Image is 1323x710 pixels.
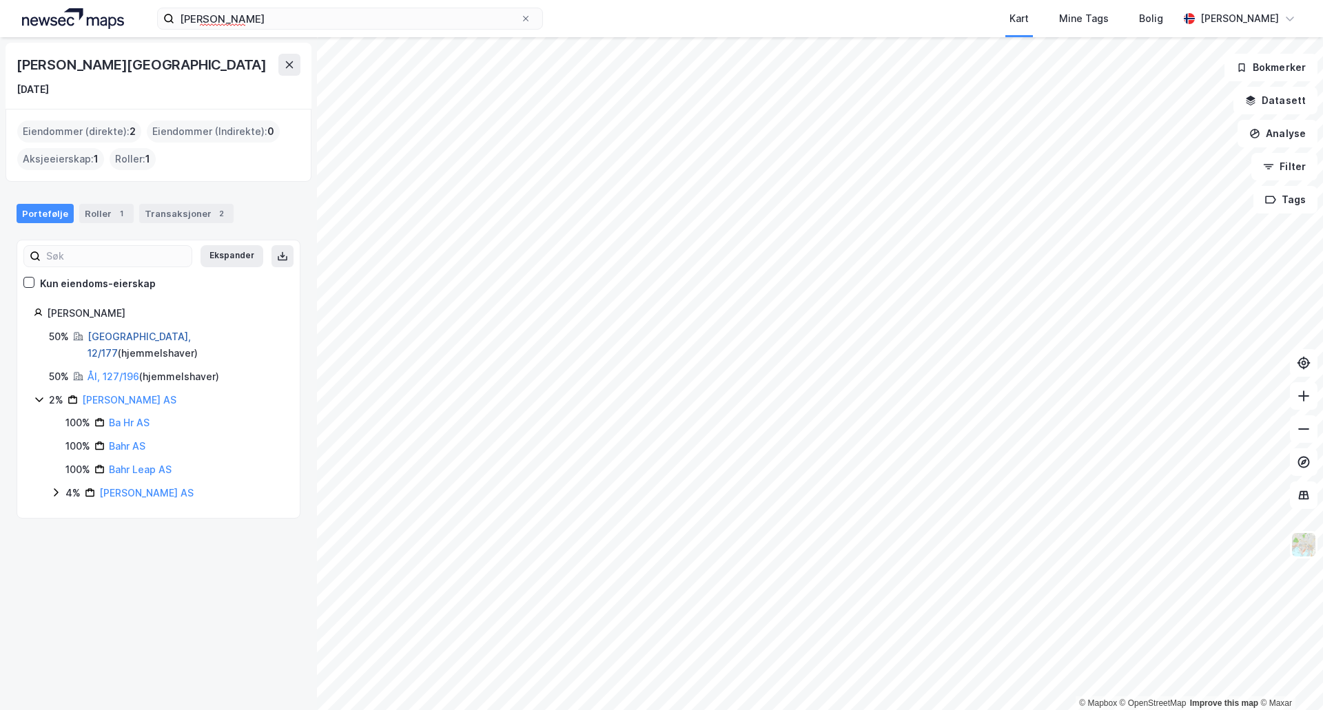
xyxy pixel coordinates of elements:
[1253,186,1317,213] button: Tags
[17,204,74,223] div: Portefølje
[41,246,192,267] input: Søk
[1291,532,1317,558] img: Z
[267,123,274,140] span: 0
[49,392,63,408] div: 2%
[17,54,269,76] div: [PERSON_NAME][GEOGRAPHIC_DATA]
[1238,120,1317,147] button: Analyse
[49,328,69,345] div: 50%
[1224,54,1317,81] button: Bokmerker
[1139,10,1163,27] div: Bolig
[1254,644,1323,710] div: Kontrollprogram for chat
[130,123,136,140] span: 2
[1079,698,1117,708] a: Mapbox
[65,461,90,478] div: 100%
[110,148,156,170] div: Roller :
[49,368,69,385] div: 50%
[40,275,156,292] div: Kun eiendoms-eierskap
[114,207,128,220] div: 1
[47,305,283,322] div: [PERSON_NAME]
[109,440,145,452] a: Bahr AS
[79,204,134,223] div: Roller
[99,487,194,499] a: [PERSON_NAME] AS
[1254,644,1323,710] iframe: Chat Widget
[1009,10,1029,27] div: Kart
[147,121,280,143] div: Eiendommer (Indirekte) :
[82,394,176,406] a: [PERSON_NAME] AS
[88,328,283,362] div: ( hjemmelshaver )
[214,207,228,220] div: 2
[22,8,124,29] img: logo.a4113a55bc3d86da70a041830d287a7e.svg
[201,245,263,267] button: Ekspander
[94,151,99,167] span: 1
[174,8,520,29] input: Søk på adresse, matrikkel, gårdeiere, leietakere eller personer
[109,463,172,475] a: Bahr Leap AS
[65,485,81,501] div: 4%
[1200,10,1279,27] div: [PERSON_NAME]
[1233,87,1317,114] button: Datasett
[17,121,141,143] div: Eiendommer (direkte) :
[1120,698,1187,708] a: OpenStreetMap
[139,204,234,223] div: Transaksjoner
[88,331,191,359] a: [GEOGRAPHIC_DATA], 12/177
[17,148,104,170] div: Aksjeeierskap :
[88,368,219,385] div: ( hjemmelshaver )
[1251,153,1317,180] button: Filter
[65,415,90,431] div: 100%
[1059,10,1109,27] div: Mine Tags
[1190,698,1258,708] a: Improve this map
[88,370,139,382] a: Ål, 127/196
[145,151,150,167] span: 1
[109,417,150,428] a: Ba Hr AS
[65,438,90,455] div: 100%
[17,81,49,98] div: [DATE]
